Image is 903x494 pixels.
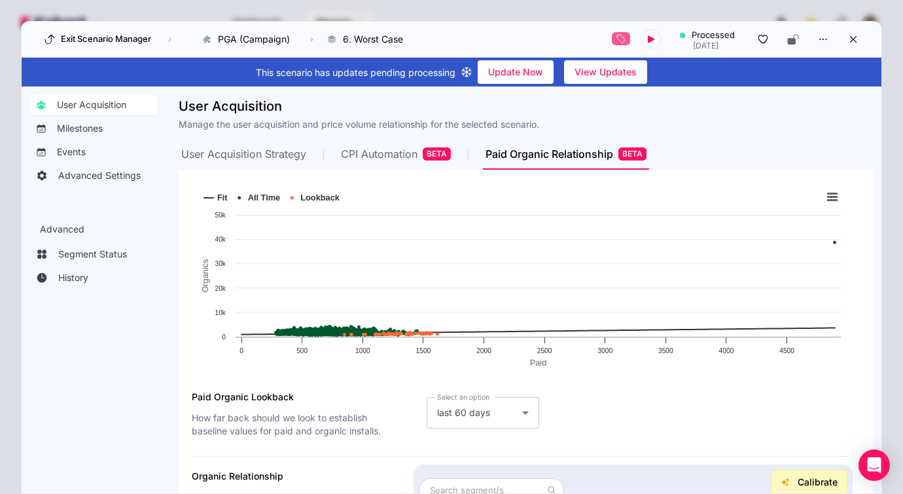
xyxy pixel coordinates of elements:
text: All Time [248,193,281,202]
text: 3000 [597,347,612,354]
span: Calibrate [798,476,838,489]
span: This scenario has updates pending processing [256,66,455,79]
span: User Acquisition [179,100,282,113]
text: 3500 [658,347,673,354]
span: BETA [618,147,646,161]
text: Lookback [300,193,340,202]
mat-label: Select an option [437,392,489,401]
span: Update Now [488,62,543,82]
text: 1000 [355,347,370,354]
a: Milestones [29,118,158,139]
span: Milestones [57,122,103,135]
text: 2500 [537,347,552,354]
text: 10k [215,309,226,316]
span: Advanced Settings [58,169,141,182]
span: History [58,271,88,284]
text: Organics [200,259,210,292]
span: last 60 days [437,407,490,418]
span: Events [57,145,86,159]
text: 2000 [476,347,491,354]
span: BETA [423,147,451,161]
text: 1500 [416,347,431,354]
button: View Updates [564,60,647,84]
div: Paid Organic Relationship [486,147,646,161]
a: History [29,267,158,288]
h3: Advanced [29,223,158,241]
button: Exit Scenario Manager [40,29,155,50]
text: 50k [215,212,226,219]
span: View Updates [575,62,637,82]
text: 4500 [779,347,794,354]
div: Open Intercom Messenger [859,449,890,481]
a: Advanced Settings [29,165,158,186]
a: Segment Status [29,244,158,265]
h3: Manage the user acquisition and price volume relationship for the selected scenario. [179,118,860,131]
text: 500 [296,347,308,354]
a: User Acquisition [29,94,158,115]
div: [DATE] [680,42,735,50]
span: User Acquisition [57,98,126,111]
button: Update Now [478,60,554,84]
text: 0 [239,347,243,354]
span: Segment Status [58,248,127,261]
a: Events [29,142,158,162]
text: 40k [215,236,226,243]
h3: Paid Organic Lookback [192,390,294,404]
span: User Acquisition Strategy [181,149,306,159]
text: 4000 [719,347,734,354]
text: 20k [215,285,226,292]
text: Paid [530,358,547,368]
text: Fit [217,193,228,202]
div: CPI Automation [341,147,451,161]
h3: How far back should we look to establish baseline values for paid and organic installs. [192,411,393,438]
text: 0 [222,333,226,341]
h3: Organic Relationship [192,470,283,483]
text: 30k [215,260,226,267]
